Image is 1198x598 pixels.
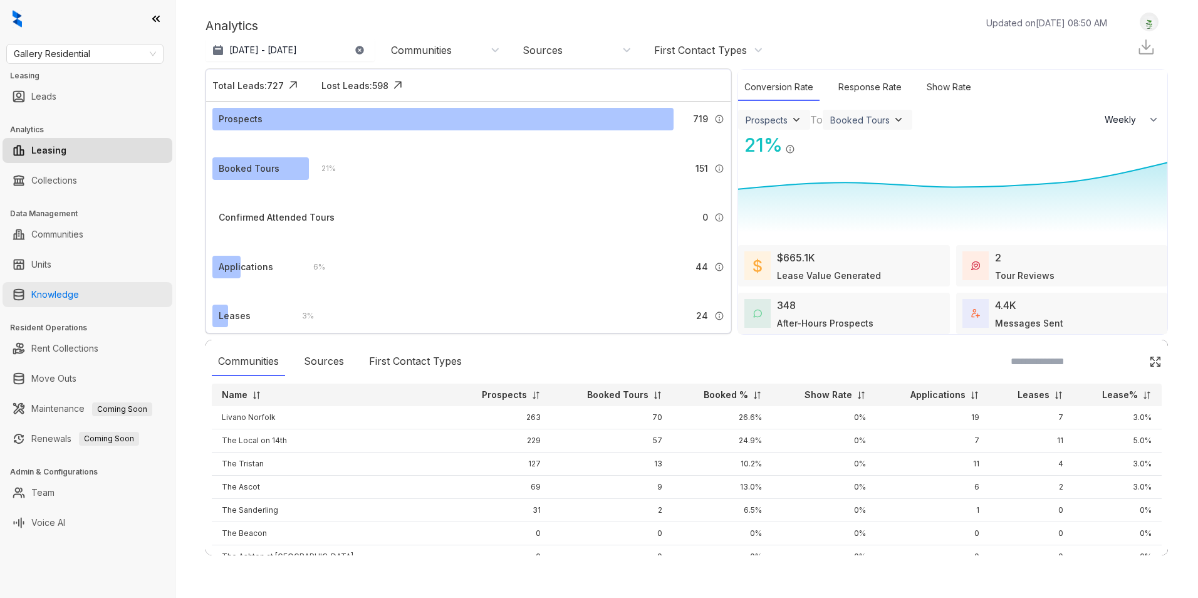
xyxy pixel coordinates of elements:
span: Weekly [1105,113,1143,126]
div: Prospects [746,115,788,125]
td: 6.5% [672,499,772,522]
span: 719 [693,112,708,126]
p: Lease% [1102,389,1138,401]
h3: Data Management [10,208,175,219]
td: 0 [451,522,551,545]
img: Info [714,311,724,321]
img: UserAvatar [1140,16,1158,29]
div: Total Leads: 727 [212,79,284,92]
img: LeaseValue [753,258,762,273]
td: 0% [772,476,876,499]
img: Info [714,114,724,124]
div: Response Rate [832,74,908,101]
div: After-Hours Prospects [777,317,873,330]
img: sorting [531,391,541,400]
div: 21 % [309,162,336,176]
div: Communities [391,43,452,57]
span: Gallery Residential [14,45,156,63]
img: Info [714,164,724,174]
button: [DATE] - [DATE] [206,39,375,61]
td: 31 [451,499,551,522]
h3: Admin & Configurations [10,466,175,478]
img: sorting [1054,391,1063,400]
p: Leases [1018,389,1050,401]
div: Lost Leads: 598 [321,79,388,92]
a: RenewalsComing Soon [31,426,139,451]
td: 0 [989,545,1073,569]
img: SearchIcon [1123,356,1133,367]
div: Sources [523,43,563,57]
td: 57 [551,429,672,453]
img: Click Icon [284,76,303,95]
td: 0% [772,453,876,476]
span: 151 [695,162,708,176]
p: Analytics [206,16,258,35]
p: Name [222,389,247,401]
div: 4.4K [995,298,1016,313]
td: The Tristan [212,453,451,476]
a: Rent Collections [31,336,98,361]
li: Move Outs [3,366,172,391]
a: Collections [31,168,77,193]
p: Prospects [482,389,527,401]
div: Confirmed Attended Tours [219,211,335,224]
td: The Sanderling [212,499,451,522]
td: 127 [451,453,551,476]
div: 6 % [301,260,325,274]
td: 0 [989,499,1073,522]
div: First Contact Types [654,43,747,57]
td: 70 [551,406,672,429]
a: Communities [31,222,83,247]
td: 0% [772,406,876,429]
div: Booked Tours [830,115,890,125]
span: 44 [695,260,708,274]
span: Coming Soon [92,402,152,416]
td: 0% [772,429,876,453]
a: Leads [31,84,56,109]
span: Coming Soon [79,432,139,446]
td: 0 [989,522,1073,545]
td: 0% [672,522,772,545]
li: Renewals [3,426,172,451]
div: Conversion Rate [738,74,820,101]
li: Team [3,480,172,505]
a: Leasing [31,138,66,163]
div: Sources [298,347,350,376]
p: [DATE] - [DATE] [229,44,297,56]
img: TotalFum [971,309,980,318]
div: Leases [219,309,251,323]
td: 3.0% [1073,406,1162,429]
a: Units [31,252,51,277]
td: 0 [876,545,989,569]
td: 69 [451,476,551,499]
li: Rent Collections [3,336,172,361]
img: Info [714,262,724,272]
td: 13 [551,453,672,476]
div: Messages Sent [995,317,1063,330]
img: sorting [252,391,261,400]
a: Knowledge [31,282,79,307]
td: 3.0% [1073,476,1162,499]
td: 19 [876,406,989,429]
td: 0% [772,499,876,522]
td: 26.6% [672,406,772,429]
img: ViewFilterArrow [892,113,905,126]
td: The Beacon [212,522,451,545]
td: 0 [451,545,551,569]
td: 0% [1073,522,1162,545]
h3: Resident Operations [10,322,175,333]
img: AfterHoursConversations [753,309,762,318]
img: Click Icon [388,76,407,95]
img: Click Icon [795,133,814,152]
p: Updated on [DATE] 08:50 AM [986,16,1107,29]
img: sorting [753,391,762,400]
td: 13.0% [672,476,772,499]
div: Lease Value Generated [777,269,881,282]
td: 11 [876,453,989,476]
img: Info [785,144,795,154]
div: To [810,112,823,127]
td: The Local on 14th [212,429,451,453]
div: Show Rate [920,74,977,101]
td: 10.2% [672,453,772,476]
td: The Ascot [212,476,451,499]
